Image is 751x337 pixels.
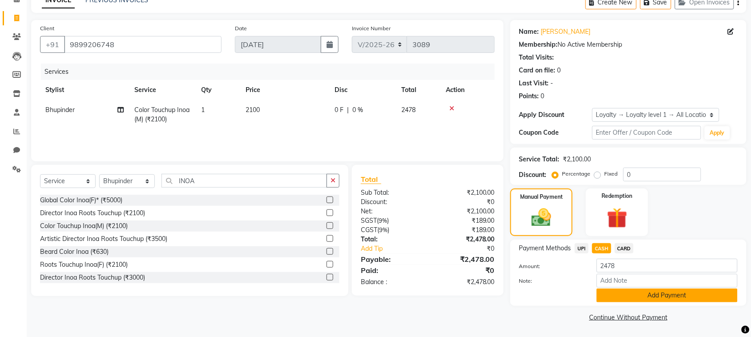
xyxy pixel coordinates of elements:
[551,79,553,88] div: -
[352,105,363,115] span: 0 %
[40,80,129,100] th: Stylist
[541,27,591,36] a: [PERSON_NAME]
[240,80,329,100] th: Price
[519,110,592,120] div: Apply Discount
[428,225,501,235] div: ₹189.00
[354,244,440,253] a: Add Tip
[602,192,633,200] label: Redemption
[428,235,501,244] div: ₹2,478.00
[354,197,428,207] div: Discount:
[519,79,549,88] div: Last Visit:
[525,206,557,229] img: _cash.svg
[329,80,396,100] th: Disc
[597,274,738,288] input: Add Note
[513,277,590,285] label: Note:
[519,92,539,101] div: Points:
[41,64,501,80] div: Services
[352,24,391,32] label: Invoice Number
[440,80,495,100] th: Action
[428,277,501,287] div: ₹2,478.00
[40,273,145,282] div: Director Inoa Roots Touchup (₹3000)
[40,24,54,32] label: Client
[519,128,592,137] div: Coupon Code
[592,126,701,140] input: Enter Offer / Coupon Code
[615,243,634,253] span: CARD
[40,260,128,269] div: Roots Touchup Inoa(F) (₹2100)
[562,170,591,178] label: Percentage
[361,217,377,225] span: SGST
[40,234,167,244] div: Artistic Director Inoa Roots Touchup (₹3500)
[428,207,501,216] div: ₹2,100.00
[401,106,416,114] span: 2478
[347,105,349,115] span: |
[40,221,128,231] div: Color Touchup Inoa(M) (₹2100)
[601,205,634,231] img: _gift.svg
[335,105,343,115] span: 0 F
[519,27,539,36] div: Name:
[519,155,560,164] div: Service Total:
[354,188,428,197] div: Sub Total:
[354,265,428,276] div: Paid:
[519,40,738,49] div: No Active Membership
[592,243,611,253] span: CASH
[428,254,501,265] div: ₹2,478.00
[563,155,591,164] div: ₹2,100.00
[428,265,501,276] div: ₹0
[575,243,589,253] span: UPI
[379,217,387,224] span: 9%
[513,262,590,270] label: Amount:
[162,174,327,188] input: Search or Scan
[519,40,558,49] div: Membership:
[597,259,738,273] input: Amount
[246,106,260,114] span: 2100
[512,313,745,322] a: Continue Without Payment
[519,170,547,180] div: Discount:
[129,80,196,100] th: Service
[40,209,145,218] div: Director Inoa Roots Touchup (₹2100)
[45,106,75,114] span: Bhupinder
[134,106,190,123] span: Color Touchup Inoa(M) (₹2100)
[40,36,65,53] button: +91
[354,207,428,216] div: Net:
[440,244,501,253] div: ₹0
[541,92,545,101] div: 0
[605,170,618,178] label: Fixed
[354,235,428,244] div: Total:
[40,247,109,257] div: Beard Color Inoa (₹630)
[201,106,205,114] span: 1
[40,196,122,205] div: Global Color Inoa(F)* (₹5000)
[354,254,428,265] div: Payable:
[354,277,428,287] div: Balance :
[428,197,501,207] div: ₹0
[519,66,556,75] div: Card on file:
[519,244,571,253] span: Payment Methods
[354,225,428,235] div: ( )
[520,193,563,201] label: Manual Payment
[428,188,501,197] div: ₹2,100.00
[597,289,738,302] button: Add Payment
[379,226,388,233] span: 9%
[705,126,730,140] button: Apply
[196,80,240,100] th: Qty
[396,80,440,100] th: Total
[557,66,561,75] div: 0
[361,226,377,234] span: CGST
[519,53,554,62] div: Total Visits:
[64,36,222,53] input: Search by Name/Mobile/Email/Code
[354,216,428,225] div: ( )
[361,175,381,184] span: Total
[428,216,501,225] div: ₹189.00
[235,24,247,32] label: Date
